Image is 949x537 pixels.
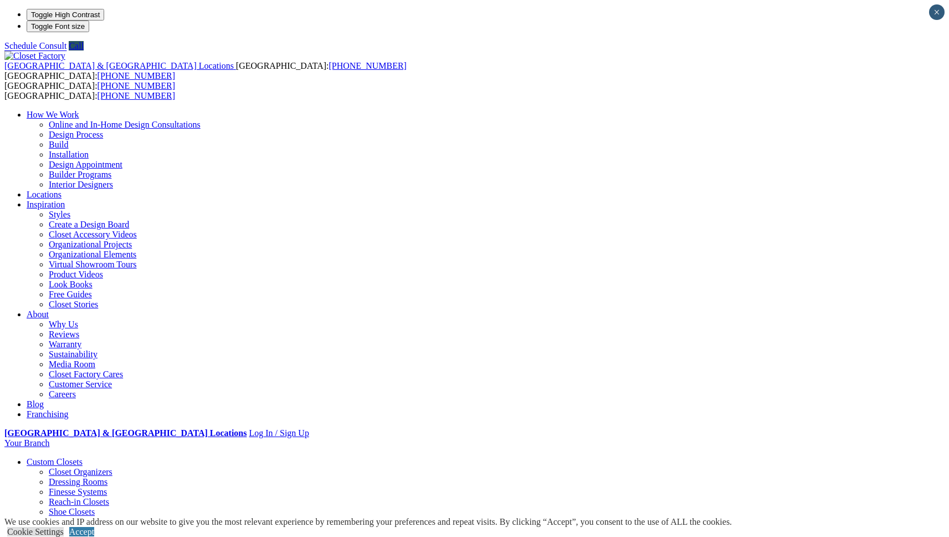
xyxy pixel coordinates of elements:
[49,240,132,249] a: Organizational Projects
[27,457,83,467] a: Custom Closets
[49,150,89,159] a: Installation
[4,438,49,448] a: Your Branch
[27,200,65,209] a: Inspiration
[4,41,66,50] a: Schedule Consult
[7,527,64,536] a: Cookie Settings
[27,9,104,21] button: Toggle High Contrast
[929,4,945,20] button: Close
[69,527,94,536] a: Accept
[27,409,69,419] a: Franchising
[49,507,95,516] a: Shoe Closets
[4,61,407,80] span: [GEOGRAPHIC_DATA]: [GEOGRAPHIC_DATA]:
[27,190,61,199] a: Locations
[49,260,137,269] a: Virtual Showroom Tours
[31,11,100,19] span: Toggle High Contrast
[31,22,85,31] span: Toggle Font size
[49,300,98,309] a: Closet Stories
[49,120,201,129] a: Online and In-Home Design Consultations
[49,349,98,359] a: Sustainability
[27,399,44,409] a: Blog
[49,467,112,477] a: Closet Organizers
[4,61,234,70] span: [GEOGRAPHIC_DATA] & [GEOGRAPHIC_DATA] Locations
[49,379,112,389] a: Customer Service
[98,91,175,100] a: [PHONE_NUMBER]
[49,140,69,149] a: Build
[49,487,107,497] a: Finesse Systems
[27,21,89,32] button: Toggle Font size
[49,340,81,349] a: Warranty
[4,81,175,100] span: [GEOGRAPHIC_DATA]: [GEOGRAPHIC_DATA]:
[98,81,175,90] a: [PHONE_NUMBER]
[69,41,84,50] a: Call
[49,250,136,259] a: Organizational Elements
[49,270,103,279] a: Product Videos
[49,210,70,219] a: Styles
[49,330,79,339] a: Reviews
[4,428,247,438] a: [GEOGRAPHIC_DATA] & [GEOGRAPHIC_DATA] Locations
[4,51,65,61] img: Closet Factory
[98,71,175,80] a: [PHONE_NUMBER]
[49,170,111,179] a: Builder Programs
[49,180,113,189] a: Interior Designers
[49,389,76,399] a: Careers
[329,61,406,70] a: [PHONE_NUMBER]
[49,477,107,487] a: Dressing Rooms
[49,359,95,369] a: Media Room
[4,61,236,70] a: [GEOGRAPHIC_DATA] & [GEOGRAPHIC_DATA] Locations
[49,130,103,139] a: Design Process
[4,517,732,527] div: We use cookies and IP address on our website to give you the most relevant experience by remember...
[49,280,93,289] a: Look Books
[27,310,49,319] a: About
[49,320,78,329] a: Why Us
[49,220,129,229] a: Create a Design Board
[49,290,92,299] a: Free Guides
[49,230,137,239] a: Closet Accessory Videos
[49,497,109,506] a: Reach-in Closets
[49,369,123,379] a: Closet Factory Cares
[49,160,122,169] a: Design Appointment
[249,428,309,438] a: Log In / Sign Up
[27,110,79,119] a: How We Work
